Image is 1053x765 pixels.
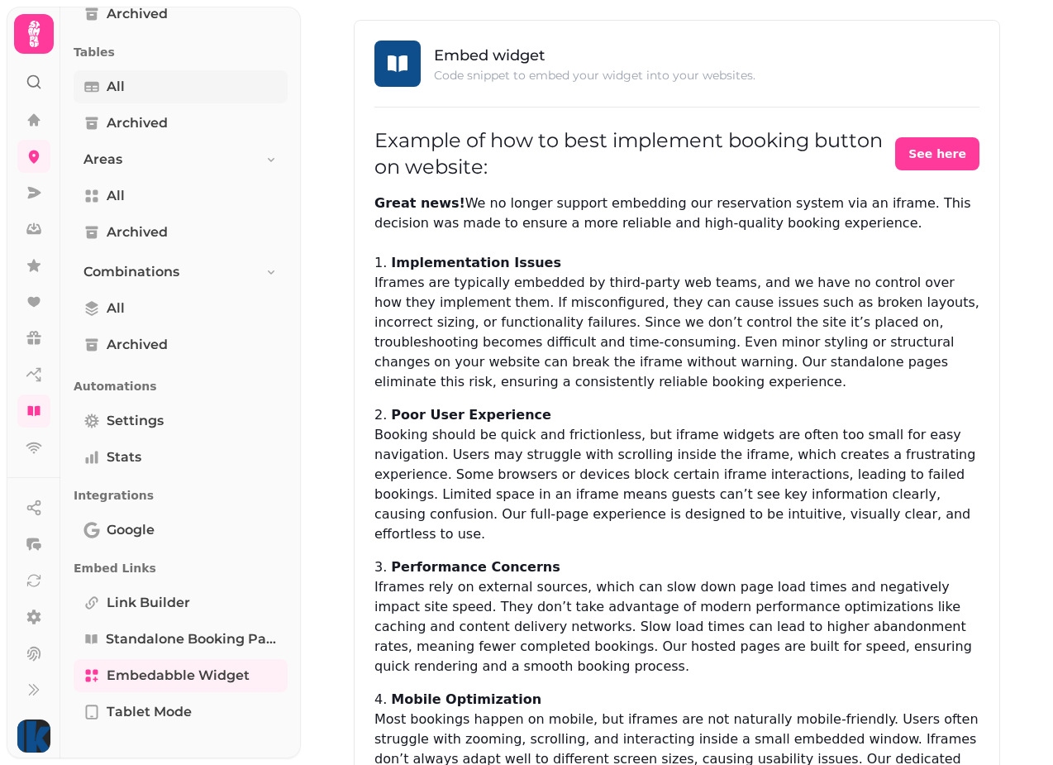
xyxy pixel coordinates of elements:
[74,216,288,249] a: Archived
[434,67,755,84] p: Code snippet to embed your widget into your websites.
[17,720,50,753] img: User avatar
[74,659,288,692] a: Embedabble widget
[107,335,168,355] span: Archived
[895,137,979,170] button: See here
[391,559,560,575] strong: Performance Concerns
[107,186,125,206] span: All
[374,195,465,211] strong: Great news!
[74,623,288,656] a: Standalone booking page
[391,691,541,707] strong: Mobile Optimization
[107,666,250,686] span: Embedabble widget
[374,405,979,544] li: Booking should be quick and frictionless, but iframe widgets are often too small for easy navigat...
[14,720,54,753] button: User avatar
[107,520,155,540] span: Google
[74,514,288,547] a: Google
[107,299,125,318] span: All
[434,44,755,67] p: Embed widget
[374,194,979,233] p: We no longer support embedding our reservation system via an iframe. This decision was made to en...
[74,256,288,289] a: Combinations
[74,179,288,213] a: All
[106,629,278,649] span: Standalone booking page
[74,441,288,474] a: Stats
[74,37,288,67] p: Tables
[74,404,288,437] a: Settings
[74,371,288,401] p: Automations
[107,113,168,133] span: Archived
[107,411,164,431] span: Settings
[107,77,125,97] span: All
[107,702,192,722] span: Tablet mode
[908,148,966,160] span: See here
[74,143,288,176] a: Areas
[74,292,288,325] a: All
[74,553,288,583] p: Embed Links
[74,481,288,510] p: Integrations
[74,696,288,729] a: Tablet mode
[74,70,288,103] a: All
[374,557,979,677] li: Iframes rely on external sources, which can slow down page load times and negatively impact site ...
[74,586,288,619] a: Link Builder
[83,262,179,282] span: Combinations
[107,447,141,467] span: Stats
[391,407,551,423] strong: Poor User Experience
[107,593,190,613] span: Link Builder
[83,150,122,170] span: Areas
[374,127,889,180] h1: Example of how to best implement booking button on website:
[107,4,168,24] span: Archived
[391,255,561,270] strong: Implementation Issues
[374,253,979,392] li: Iframes are typically embedded by third-party web teams, and we have no control over how they imp...
[74,107,288,140] a: Archived
[107,222,168,242] span: Archived
[74,328,288,361] a: Archived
